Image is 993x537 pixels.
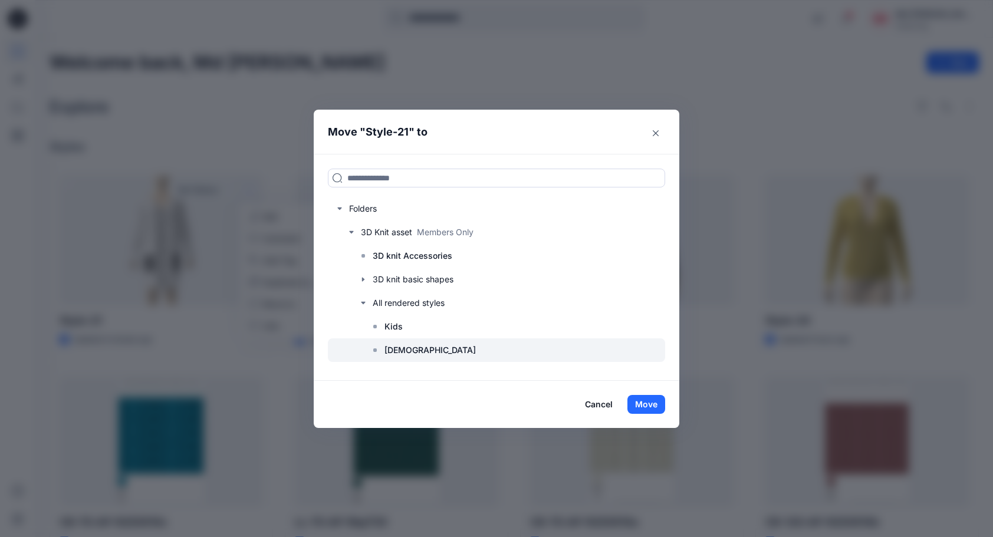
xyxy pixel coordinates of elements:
[373,249,452,263] p: 3D knit Accessories
[627,395,665,414] button: Move
[577,395,620,414] button: Cancel
[384,343,476,357] p: [DEMOGRAPHIC_DATA]
[366,124,409,140] p: Style-21
[314,110,661,154] header: Move " " to
[646,124,665,143] button: Close
[384,319,403,334] p: Kids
